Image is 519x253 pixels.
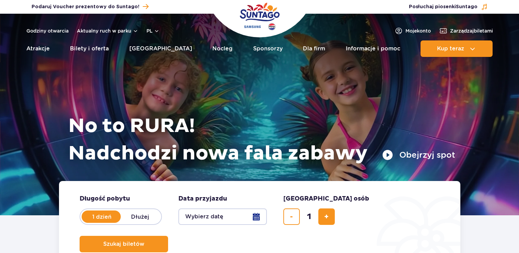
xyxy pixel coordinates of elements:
button: pl [146,27,160,34]
button: Posłuchaj piosenkiSuntago [409,3,488,10]
h1: No to RURA! Nadchodzi nowa fala zabawy [68,112,455,167]
a: Atrakcje [26,40,50,57]
span: Data przyjazdu [178,195,227,203]
span: Podaruj Voucher prezentowy do Suntago! [32,3,139,10]
button: Wybierz datę [178,208,267,225]
a: Mojekonto [394,27,431,35]
label: 1 dzień [82,209,121,224]
a: Podaruj Voucher prezentowy do Suntago! [32,2,149,11]
span: Szukaj biletów [103,241,144,247]
input: liczba biletów [301,208,317,225]
a: Informacje i pomoc [346,40,400,57]
a: Dla firm [303,40,325,57]
button: Obejrzyj spot [382,149,455,160]
button: Kup teraz [421,40,493,57]
a: Sponsorzy [253,40,283,57]
button: Aktualny ruch w parku [77,28,138,34]
span: Moje konto [405,27,431,34]
span: Posłuchaj piosenki [409,3,477,10]
button: Szukaj biletów [80,236,168,252]
span: [GEOGRAPHIC_DATA] osób [283,195,369,203]
span: Zarządzaj biletami [450,27,493,34]
a: Zarządzajbiletami [439,27,493,35]
a: Bilety i oferta [70,40,109,57]
span: Suntago [456,4,477,9]
span: Długość pobytu [80,195,130,203]
a: Godziny otwarcia [26,27,69,34]
label: Dłużej [121,209,160,224]
span: Kup teraz [437,46,464,52]
button: dodaj bilet [318,208,335,225]
button: usuń bilet [283,208,300,225]
a: Nocleg [212,40,233,57]
a: [GEOGRAPHIC_DATA] [129,40,192,57]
